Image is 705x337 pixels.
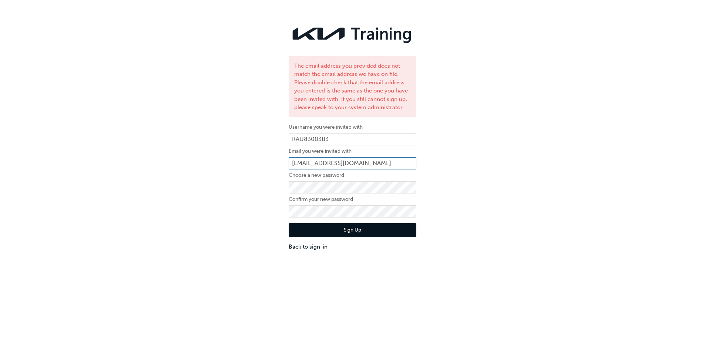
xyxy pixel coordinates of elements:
label: Username you were invited with [289,123,416,132]
button: Sign Up [289,223,416,237]
label: Email you were invited with [289,147,416,156]
label: Confirm your new password [289,195,416,204]
div: The email address you provided does not match the email address we have on file. Please double ch... [289,56,416,117]
label: Choose a new password [289,171,416,180]
img: kia-training [289,22,416,45]
input: Username [289,133,416,146]
a: Back to sign-in [289,243,416,251]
